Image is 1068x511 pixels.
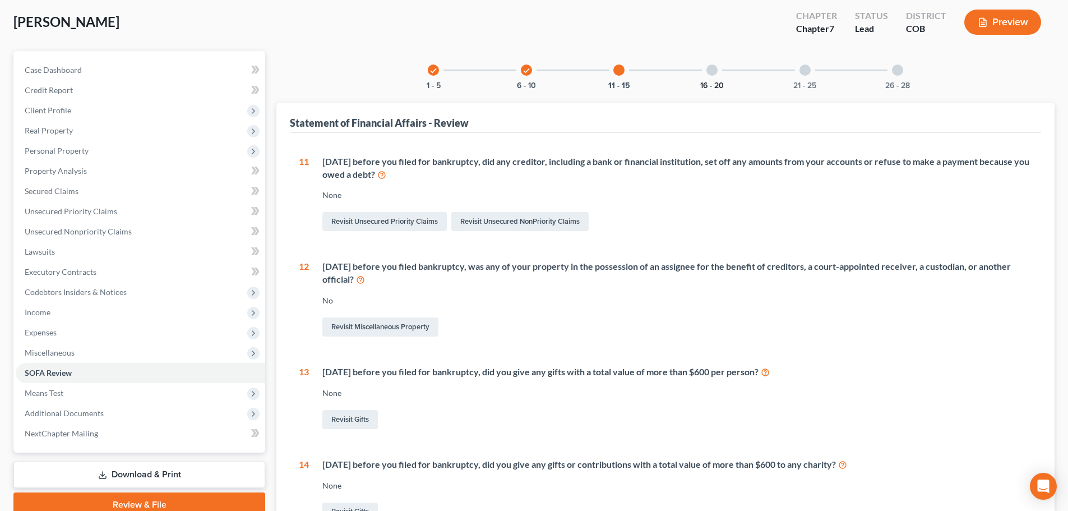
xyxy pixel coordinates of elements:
[322,410,378,429] a: Revisit Gifts
[25,186,78,196] span: Secured Claims
[25,126,73,135] span: Real Property
[964,10,1041,35] button: Preview
[25,429,98,438] span: NextChapter Mailing
[25,348,75,357] span: Miscellaneous
[885,82,910,90] button: 26 - 28
[16,423,265,444] a: NextChapter Mailing
[16,181,265,201] a: Secured Claims
[290,116,469,130] div: Statement of Financial Affairs - Review
[299,260,309,339] div: 12
[322,190,1032,201] div: None
[25,368,72,378] span: SOFA Review
[322,458,1032,471] div: [DATE] before you filed for bankruptcy, did you give any gifts or contributions with a total valu...
[25,247,55,256] span: Lawsuits
[427,82,441,90] button: 1 - 5
[322,366,1032,379] div: [DATE] before you filed for bankruptcy, did you give any gifts with a total value of more than $6...
[855,10,888,22] div: Status
[13,462,265,488] a: Download & Print
[608,82,630,90] button: 11 - 15
[322,480,1032,491] div: None
[322,155,1032,181] div: [DATE] before you filed for bankruptcy, did any creditor, including a bank or financial instituti...
[299,155,309,234] div: 11
[322,317,438,337] a: Revisit Miscellaneous Property
[16,222,265,242] a: Unsecured Nonpriority Claims
[25,388,63,398] span: Means Test
[451,212,589,231] a: Revisit Unsecured NonPriority Claims
[906,10,946,22] div: District
[299,366,309,431] div: 13
[16,201,265,222] a: Unsecured Priority Claims
[25,227,132,236] span: Unsecured Nonpriority Claims
[25,307,50,317] span: Income
[25,166,87,176] span: Property Analysis
[25,328,57,337] span: Expenses
[796,22,837,35] div: Chapter
[16,242,265,262] a: Lawsuits
[25,267,96,277] span: Executory Contracts
[25,408,104,418] span: Additional Documents
[25,146,89,155] span: Personal Property
[322,388,1032,399] div: None
[16,80,265,100] a: Credit Report
[855,22,888,35] div: Lead
[322,260,1032,286] div: [DATE] before you filed bankruptcy, was any of your property in the possession of an assignee for...
[25,287,127,297] span: Codebtors Insiders & Notices
[517,82,536,90] button: 6 - 10
[16,60,265,80] a: Case Dashboard
[25,85,73,95] span: Credit Report
[25,65,82,75] span: Case Dashboard
[16,363,265,383] a: SOFA Review
[25,206,117,216] span: Unsecured Priority Claims
[700,82,724,90] button: 16 - 20
[13,13,119,30] span: [PERSON_NAME]
[16,161,265,181] a: Property Analysis
[429,67,437,75] i: check
[829,23,834,34] span: 7
[16,262,265,282] a: Executory Contracts
[322,295,1032,306] div: No
[25,105,71,115] span: Client Profile
[1030,473,1057,500] div: Open Intercom Messenger
[793,82,816,90] button: 21 - 25
[796,10,837,22] div: Chapter
[523,67,530,75] i: check
[322,212,447,231] a: Revisit Unsecured Priority Claims
[906,22,946,35] div: COB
